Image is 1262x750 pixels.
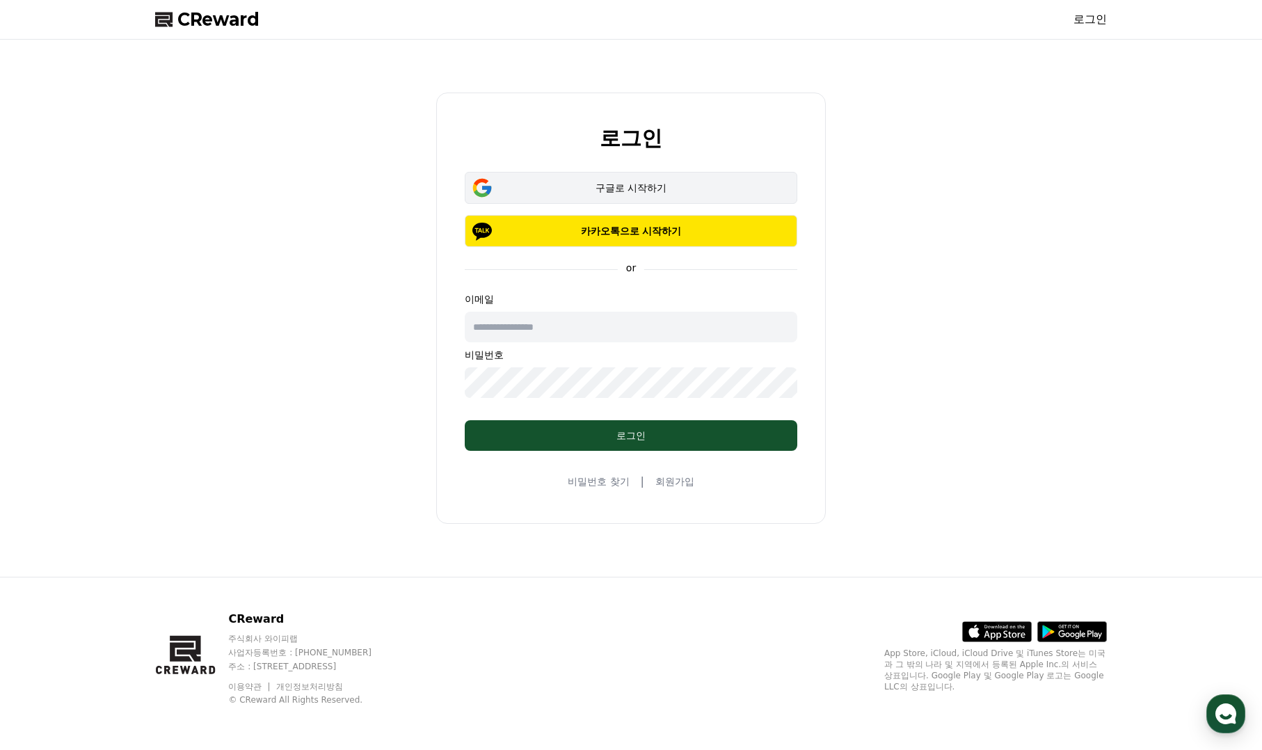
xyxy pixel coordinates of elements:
span: 대화 [127,463,144,474]
a: 비밀번호 찾기 [568,474,629,488]
p: CReward [228,611,398,628]
p: App Store, iCloud, iCloud Drive 및 iTunes Store는 미국과 그 밖의 나라 및 지역에서 등록된 Apple Inc.의 서비스 상표입니다. Goo... [884,648,1107,692]
p: © CReward All Rights Reserved. [228,694,398,705]
a: 설정 [179,441,267,476]
span: | [641,473,644,490]
button: 구글로 시작하기 [465,172,797,204]
span: 홈 [44,462,52,473]
a: 개인정보처리방침 [276,682,343,692]
a: CReward [155,8,259,31]
a: 로그인 [1073,11,1107,28]
button: 로그인 [465,420,797,451]
p: 사업자등록번호 : [PHONE_NUMBER] [228,647,398,658]
a: 홈 [4,441,92,476]
div: 구글로 시작하기 [485,181,777,195]
p: or [618,261,644,275]
a: 대화 [92,441,179,476]
p: 이메일 [465,292,797,306]
p: 주소 : [STREET_ADDRESS] [228,661,398,672]
p: 카카오톡으로 시작하기 [485,224,777,238]
span: CReward [177,8,259,31]
a: 이용약관 [228,682,272,692]
button: 카카오톡으로 시작하기 [465,215,797,247]
p: 주식회사 와이피랩 [228,633,398,644]
a: 회원가입 [655,474,694,488]
p: 비밀번호 [465,348,797,362]
span: 설정 [215,462,232,473]
h2: 로그인 [600,127,662,150]
div: 로그인 [493,429,769,442]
